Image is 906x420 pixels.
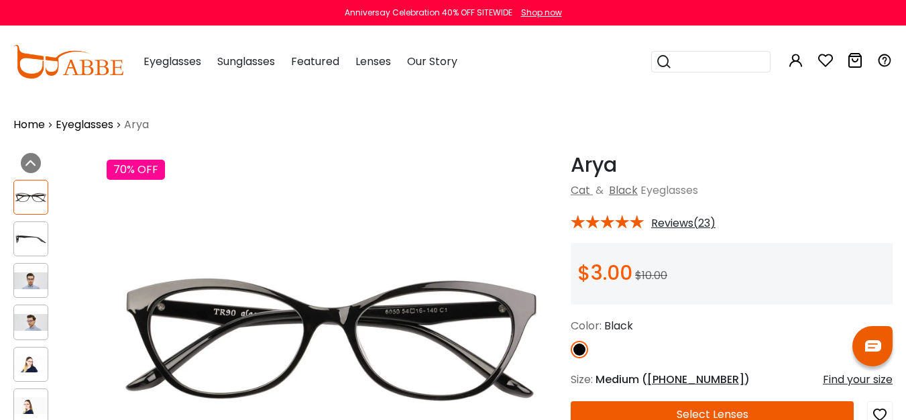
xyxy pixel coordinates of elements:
span: Featured [291,54,339,69]
a: Black [609,182,638,198]
a: Cat [571,182,590,198]
div: Find your size [823,372,893,388]
span: $3.00 [577,258,632,287]
div: 70% OFF [107,160,165,180]
img: Arya Black TR Eyeglasses , UniversalBridgeFit Frames from ABBE Glasses [14,231,48,248]
span: $10.00 [635,268,667,283]
img: chat [865,340,881,352]
img: Arya Black TR Eyeglasses , UniversalBridgeFit Frames from ABBE Glasses [14,189,48,206]
div: Shop now [521,7,562,19]
img: abbeglasses.com [13,45,123,78]
img: Arya Black TR Eyeglasses , UniversalBridgeFit Frames from ABBE Glasses [14,356,48,372]
h1: Arya [571,153,893,177]
span: Our Story [407,54,457,69]
span: & [593,182,606,198]
span: Lenses [355,54,391,69]
span: Color: [571,318,602,333]
img: Arya Black TR Eyeglasses , UniversalBridgeFit Frames from ABBE Glasses [14,397,48,414]
span: Arya [124,117,149,133]
span: Black [604,318,633,333]
span: Medium ( ) [596,372,750,387]
span: [PHONE_NUMBER] [647,372,744,387]
span: Eyeglasses [144,54,201,69]
img: Arya Black TR Eyeglasses , UniversalBridgeFit Frames from ABBE Glasses [14,272,48,289]
span: Sunglasses [217,54,275,69]
div: Anniversay Celebration 40% OFF SITEWIDE [345,7,512,19]
span: Reviews(23) [651,217,716,229]
a: Home [13,117,45,133]
img: Arya Black TR Eyeglasses , UniversalBridgeFit Frames from ABBE Glasses [14,314,48,331]
a: Shop now [514,7,562,18]
span: Eyeglasses [640,182,698,198]
span: Size: [571,372,593,387]
a: Eyeglasses [56,117,113,133]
